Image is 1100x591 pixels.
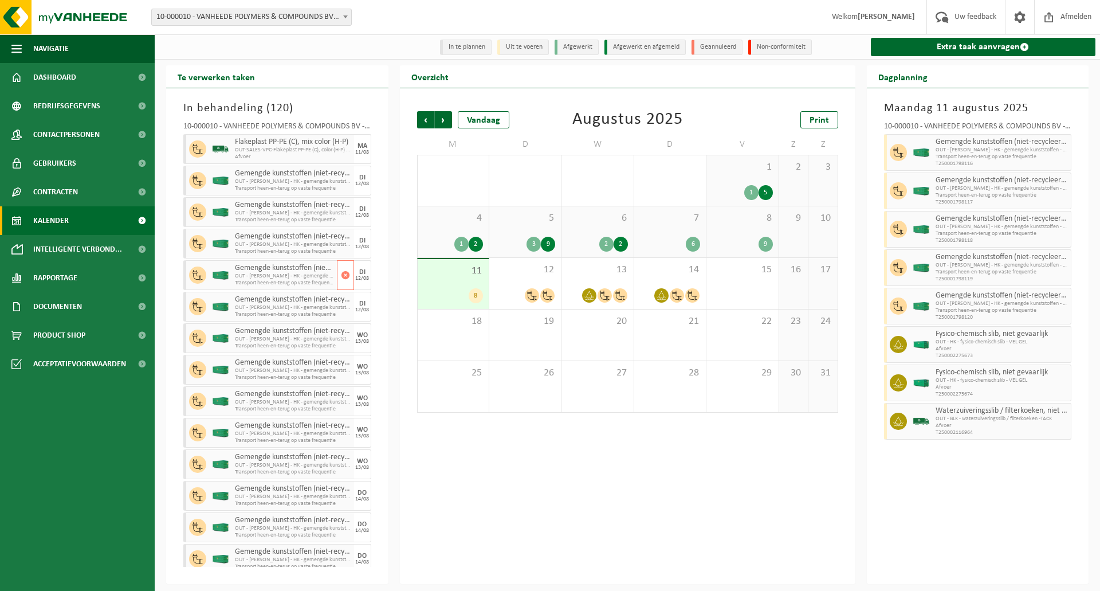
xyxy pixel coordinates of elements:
[235,525,351,532] span: OUT - [PERSON_NAME] - HK - gemengde kunststoffen - VAF
[814,212,831,225] span: 10
[33,149,76,178] span: Gebruikers
[913,264,930,272] img: HK-XC-40-GN-00
[235,469,351,476] span: Transport heen-en-terug op vaste frequentie
[936,185,1068,192] span: OUT - [PERSON_NAME] - HK - gemengde kunststoffen - VAF
[495,315,555,328] span: 19
[417,134,489,155] td: M
[235,185,351,192] span: Transport heen-en-terug op vaste frequentie
[235,336,351,343] span: OUT - [PERSON_NAME] - HK - gemengde kunststoffen - VAF
[33,264,77,292] span: Rapportage
[567,212,627,225] span: 6
[458,111,509,128] div: Vandaag
[235,532,351,539] span: Transport heen-en-terug op vaste frequentie
[33,235,122,264] span: Intelligente verbond...
[235,421,351,430] span: Gemengde kunststoffen (niet-recycleerbaar), exclusief PVC
[640,264,700,276] span: 14
[355,433,369,439] div: 13/08
[357,458,368,465] div: WO
[936,230,1068,237] span: Transport heen-en-terug op vaste frequentie
[936,307,1068,314] span: Transport heen-en-terug op vaste frequentie
[913,413,930,430] img: BL-SO-LV
[640,367,700,379] span: 28
[423,315,483,328] span: 18
[936,237,1068,244] span: T250001798118
[936,330,1068,339] span: Fysico-chemisch slib, niet gevaarlijk
[235,327,351,336] span: Gemengde kunststoffen (niet-recycleerbaar), exclusief PVC
[913,187,930,195] img: HK-XC-40-GN-00
[235,358,351,367] span: Gemengde kunststoffen (niet-recycleerbaar), exclusief PVC
[359,237,366,244] div: DI
[640,212,700,225] span: 7
[235,138,351,147] span: Flakeplast PP-PE (C), mix color (H-P)
[936,224,1068,230] span: OUT - [PERSON_NAME] - HK - gemengde kunststoffen - VAF
[212,177,229,185] img: HK-XC-40-GN-00
[212,140,229,158] img: BL-SO-LV
[355,339,369,345] div: 13/08
[355,465,369,471] div: 13/08
[33,34,69,63] span: Navigatie
[913,379,930,388] img: HK-RS-30-GN-00
[235,154,351,161] span: Afvoer
[913,225,930,234] img: HK-XC-40-GN-00
[235,232,351,241] span: Gemengde kunststoffen (niet-recycleerbaar), exclusief PVC
[357,490,367,496] div: DO
[785,315,802,328] span: 23
[400,65,460,88] h2: Overzicht
[686,237,700,252] div: 6
[759,237,773,252] div: 9
[913,340,930,349] img: HK-RS-30-GN-00
[495,264,555,276] span: 12
[640,161,700,174] span: 31
[235,563,351,570] span: Transport heen-en-terug op vaste frequentie
[235,516,351,525] span: Gemengde kunststoffen (niet-recycleerbaar), exclusief PVC
[235,484,351,494] span: Gemengde kunststoffen (niet-recycleerbaar), exclusief PVC
[235,462,351,469] span: OUT - [PERSON_NAME] - HK - gemengde kunststoffen - VAF
[359,206,366,213] div: DI
[454,237,469,252] div: 1
[235,210,351,217] span: OUT - [PERSON_NAME] - HK - gemengde kunststoffen - VAF
[712,212,772,225] span: 8
[212,429,229,437] img: HK-XC-40-GN-00
[567,367,627,379] span: 27
[212,240,229,248] img: HK-XC-40-GN-00
[435,111,452,128] span: Volgende
[936,262,1068,269] span: OUT - [PERSON_NAME] - HK - gemengde kunststoffen - VAF
[355,244,369,250] div: 12/08
[235,500,351,507] span: Transport heen-en-terug op vaste frequentie
[634,134,706,155] td: D
[936,422,1068,429] span: Afvoer
[33,120,100,149] span: Contactpersonen
[235,304,351,311] span: OUT - [PERSON_NAME] - HK - gemengde kunststoffen - VAF
[469,237,483,252] div: 2
[359,269,366,276] div: DI
[936,346,1068,353] span: Afvoer
[497,40,549,55] li: Uit te voeren
[748,40,812,55] li: Non-conformiteit
[235,453,351,462] span: Gemengde kunststoffen (niet-recycleerbaar), exclusief PVC
[936,429,1068,436] span: T250002116964
[355,402,369,408] div: 13/08
[495,367,555,379] span: 26
[785,367,802,379] span: 30
[33,206,69,235] span: Kalender
[235,280,334,287] span: Transport heen-en-terug op vaste frequentie
[212,555,229,563] img: HK-XC-40-GN-00
[235,343,351,350] span: Transport heen-en-terug op vaste frequentie
[936,176,1068,185] span: Gemengde kunststoffen (niet-recycleerbaar), exclusief PVC
[152,9,351,25] span: 10-000010 - VANHEEDE POLYMERS & COMPOUNDS BV - DOTTIGNIES
[357,143,367,150] div: MA
[423,367,483,379] span: 25
[212,492,229,500] img: HK-XC-40-GN-00
[355,528,369,534] div: 14/08
[440,40,492,55] li: In te plannen
[936,391,1068,398] span: T250002275674
[936,406,1068,416] span: Waterzuiveringsslib / filterkoeken, niet gevaarlijk
[212,334,229,343] img: HK-XC-40-GN-00
[212,208,229,217] img: HK-XC-40-GN-00
[712,315,772,328] span: 22
[355,213,369,218] div: 12/08
[495,161,555,174] span: 29
[814,367,831,379] span: 31
[33,63,76,92] span: Dashboard
[235,390,351,399] span: Gemengde kunststoffen (niet-recycleerbaar), exclusief PVC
